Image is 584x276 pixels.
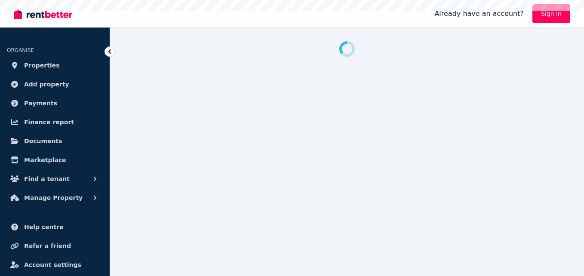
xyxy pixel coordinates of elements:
span: Account settings [24,260,81,270]
span: Add property [24,79,69,89]
img: RentBetter [14,7,72,20]
a: Account settings [7,256,103,273]
span: Properties [24,60,60,71]
a: Properties [7,57,103,74]
span: Refer a friend [24,241,71,251]
span: Already have an account? [434,9,524,19]
a: Add property [7,76,103,93]
a: Marketplace [7,151,103,169]
a: Payments [7,95,103,112]
span: Marketplace [24,155,66,165]
a: Sign In [532,4,570,23]
span: Find a tenant [24,174,70,184]
a: Help centre [7,218,103,236]
button: Find a tenant [7,170,103,187]
span: ORGANISE [7,47,34,53]
span: Finance report [24,117,74,127]
span: Help centre [24,222,64,232]
button: Manage Property [7,189,103,206]
a: Finance report [7,113,103,131]
a: Documents [7,132,103,150]
span: Payments [24,98,57,108]
span: Documents [24,136,62,146]
span: Manage Property [24,193,83,203]
a: Refer a friend [7,237,103,255]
